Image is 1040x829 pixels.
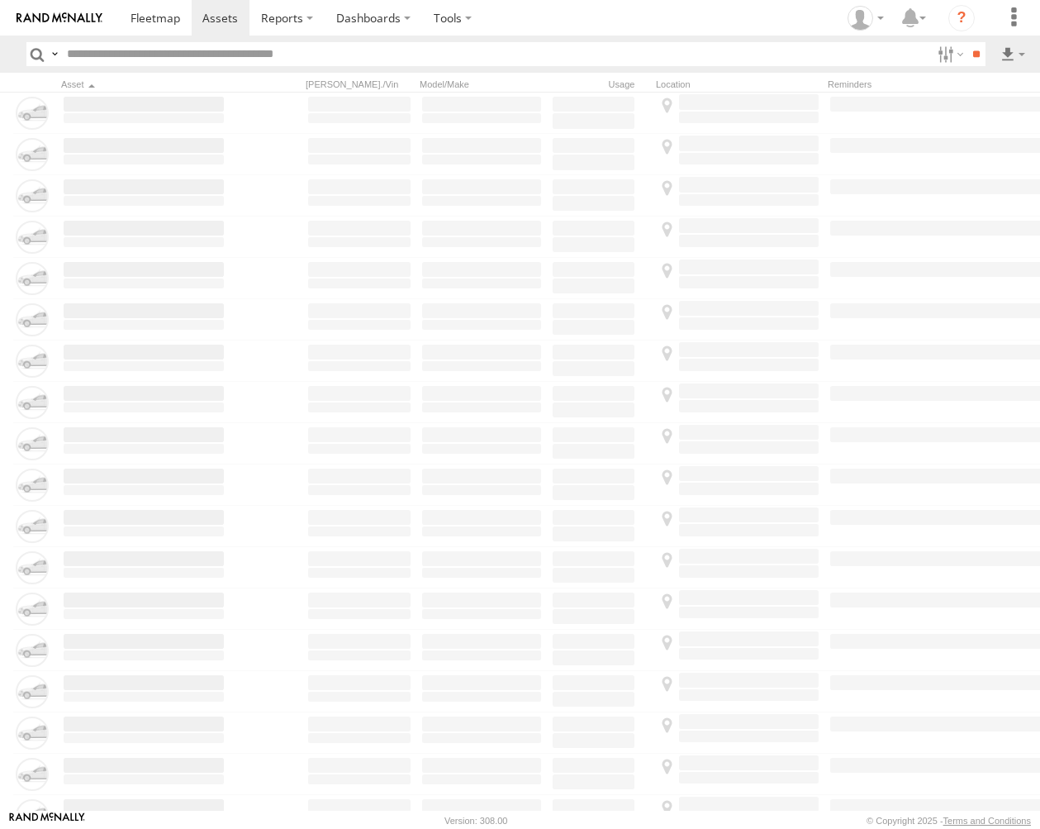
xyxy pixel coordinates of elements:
div: Reminders [828,79,952,90]
div: © Copyright 2025 - [867,816,1031,826]
img: rand-logo.svg [17,12,102,24]
div: Eric Yao [842,6,890,31]
div: Location [656,79,821,90]
i: ? [948,5,975,31]
a: Terms and Conditions [943,816,1031,826]
div: [PERSON_NAME]./Vin [306,79,413,90]
div: Usage [550,79,649,90]
label: Search Query [48,42,61,66]
a: Visit our Website [9,812,85,829]
div: Click to Sort [61,79,226,90]
label: Search Filter Options [931,42,966,66]
div: Model/Make [420,79,544,90]
label: Export results as... [999,42,1027,66]
div: Version: 308.00 [444,816,507,826]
